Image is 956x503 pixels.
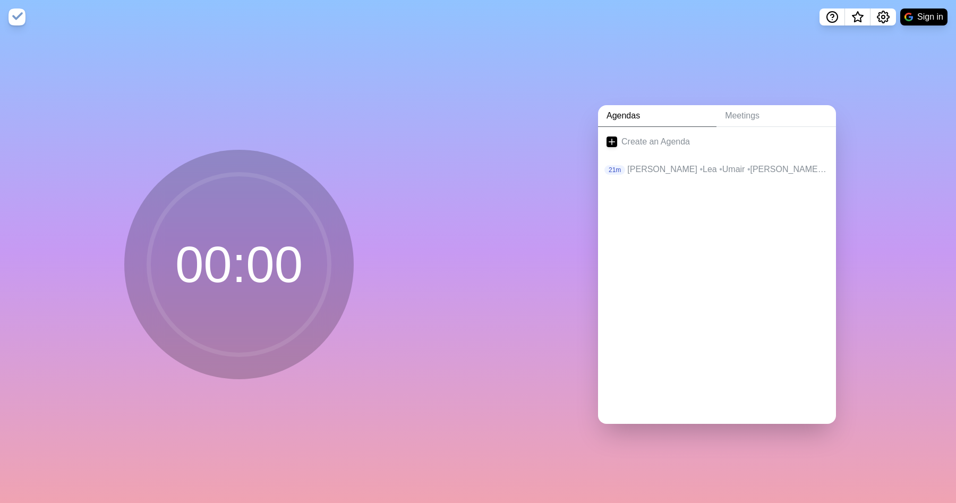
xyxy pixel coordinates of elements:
span: • [699,165,703,174]
a: Create an Agenda [598,127,836,157]
button: Sign in [900,8,948,25]
button: What’s new [845,8,870,25]
p: 21m [604,165,625,175]
span: • [719,165,722,174]
p: [PERSON_NAME] Lea Umair [PERSON_NAME] [PERSON_NAME] Jan [PERSON_NAME] [627,163,827,176]
a: Meetings [716,105,836,127]
span: • [747,165,750,174]
a: Agendas [598,105,716,127]
button: Help [820,8,845,25]
img: timeblocks logo [8,8,25,25]
button: Settings [870,8,896,25]
img: google logo [904,13,913,21]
